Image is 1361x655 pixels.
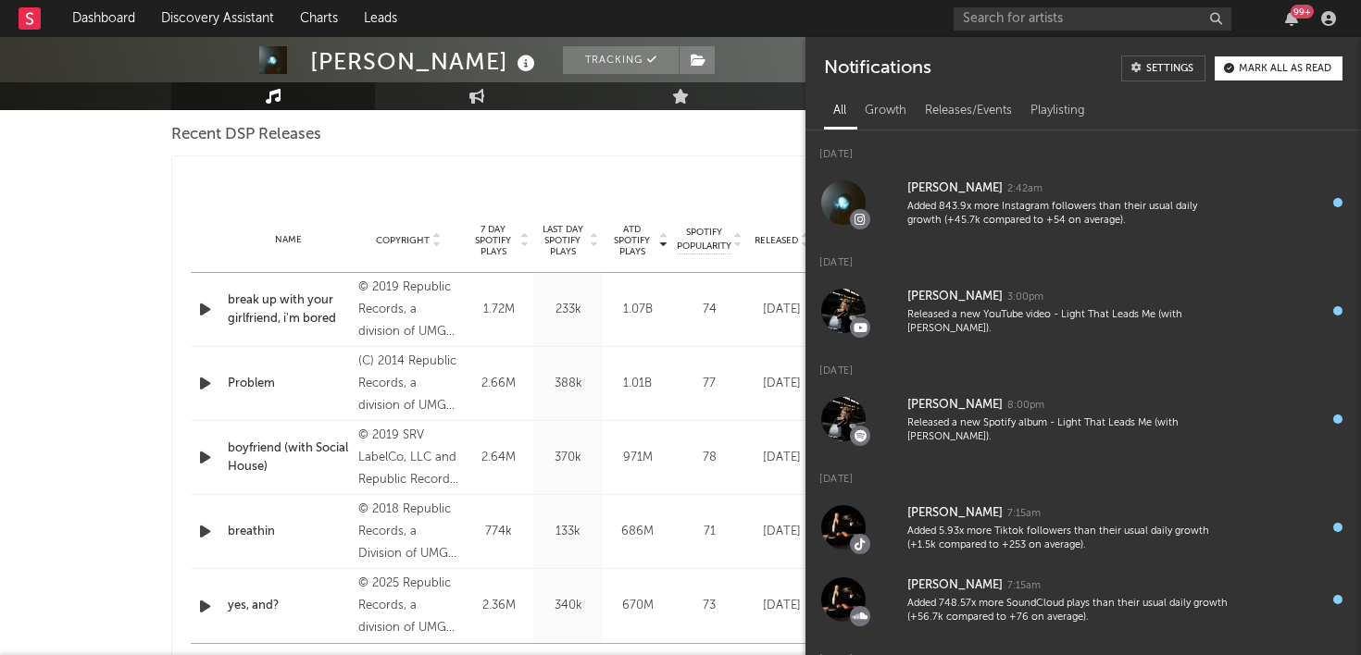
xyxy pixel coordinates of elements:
div: [DATE] [805,455,1361,491]
div: Playlisting [1021,95,1094,127]
div: Settings [1146,64,1193,74]
div: Released a new Spotify album - Light That Leads Me (with [PERSON_NAME]). [907,416,1233,445]
span: Copyright [376,235,430,246]
div: © 2019 Republic Records, a division of UMG Recordings, Inc. [358,277,459,343]
div: 8:00pm [1007,399,1044,413]
div: 2.64M [468,449,529,467]
div: 2.36M [468,597,529,615]
div: [PERSON_NAME] [907,178,1003,200]
span: Released [755,235,798,246]
a: boyfriend (with Social House) [228,439,349,476]
div: Released a new YouTube video - Light That Leads Me (with [PERSON_NAME]). [907,308,1233,337]
div: 74 [677,301,742,319]
div: Releases/Events [916,95,1021,127]
div: 1.01B [607,375,668,393]
a: Problem [228,375,349,393]
div: 3:00pm [1007,290,1043,304]
span: Last Day Spotify Plays [538,224,587,257]
input: Search for artists [954,7,1231,31]
div: [DATE] [805,130,1361,167]
div: [DATE] [751,449,813,467]
div: © 2018 Republic Records, a Division of UMG Recordings, Inc. [358,499,459,565]
div: 78 [677,449,742,467]
div: [PERSON_NAME] [907,286,1003,308]
button: 99+ [1285,11,1298,26]
a: [PERSON_NAME]2:42amAdded 843.9x more Instagram followers than their usual daily growth (+45.7k co... [805,167,1361,239]
div: 7:15am [1007,507,1041,521]
div: 774k [468,523,529,541]
div: [PERSON_NAME] [310,46,540,77]
div: 71 [677,523,742,541]
a: [PERSON_NAME]8:00pmReleased a new Spotify album - Light That Leads Me (with [PERSON_NAME]). [805,383,1361,455]
div: 1.72M [468,301,529,319]
button: Tracking [563,46,679,74]
div: 133k [538,523,598,541]
div: [DATE] [751,375,813,393]
div: Mark all as read [1239,64,1331,74]
div: 971M [607,449,668,467]
div: [PERSON_NAME] [907,575,1003,597]
div: [DATE] [805,347,1361,383]
div: (C) 2014 Republic Records, a division of UMG Recordings, Inc. [358,351,459,417]
a: [PERSON_NAME]7:15amAdded 5.93x more Tiktok followers than their usual daily growth (+1.5k compare... [805,491,1361,563]
div: 77 [677,375,742,393]
span: Recent DSP Releases [171,124,321,146]
div: 73 [677,597,742,615]
div: 686M [607,523,668,541]
a: breathin [228,523,349,541]
div: © 2019 SRV LabelCo, LLC and Republic Records, a division of UMG Recordings Inc. [358,425,459,491]
div: 2:42am [1007,182,1043,196]
span: Spotify Popularity [677,226,731,253]
div: Added 748.57x more SoundCloud plays than their usual daily growth (+56.7k compared to +76 on aver... [907,597,1233,625]
div: All [824,95,855,127]
div: Growth [855,95,916,127]
div: 1.07B [607,301,668,319]
div: 233k [538,301,598,319]
span: ATD Spotify Plays [607,224,656,257]
div: 670M [607,597,668,615]
div: 370k [538,449,598,467]
div: 340k [538,597,598,615]
a: [PERSON_NAME]3:00pmReleased a new YouTube video - Light That Leads Me (with [PERSON_NAME]). [805,275,1361,347]
button: Mark all as read [1215,56,1342,80]
a: yes, and? [228,597,349,615]
a: Settings [1121,56,1205,81]
div: Notifications [824,56,930,81]
div: Name [228,233,349,247]
span: 7 Day Spotify Plays [468,224,518,257]
div: 99 + [1291,5,1314,19]
div: Added 5.93x more Tiktok followers than their usual daily growth (+1.5k compared to +253 on average). [907,525,1233,553]
div: Added 843.9x more Instagram followers than their usual daily growth (+45.7k compared to +54 on av... [907,200,1233,229]
a: break up with your girlfriend, i'm bored [228,291,349,327]
div: [DATE] [751,597,813,615]
div: 388k [538,375,598,393]
div: 2.66M [468,375,529,393]
div: [PERSON_NAME] [907,502,1003,525]
div: [PERSON_NAME] [907,394,1003,416]
div: 7:15am [1007,579,1041,593]
a: [PERSON_NAME]7:15amAdded 748.57x more SoundCloud plays than their usual daily growth (+56.7k comp... [805,563,1361,636]
div: [DATE] [805,239,1361,275]
div: [DATE] [751,523,813,541]
div: © 2025 Republic Records, a division of UMG Recordings, Inc. [358,573,459,639]
div: [DATE] [751,301,813,319]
